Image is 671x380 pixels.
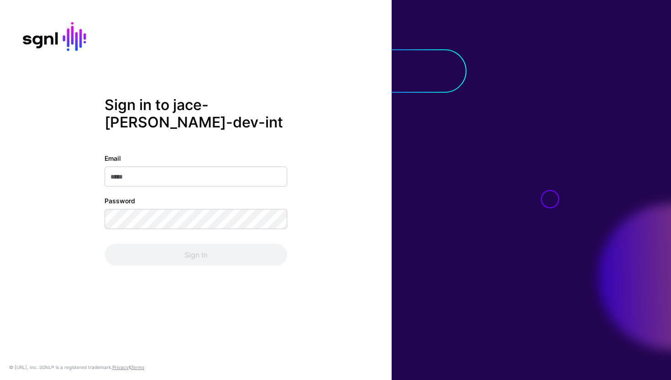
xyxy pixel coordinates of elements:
label: Email [105,153,121,163]
a: Terms [131,364,144,370]
a: Privacy [112,364,129,370]
label: Password [105,195,135,205]
div: © [URL], Inc. SGNL® is a registered trademark. & [9,364,144,371]
h2: Sign in to jace-[PERSON_NAME]-dev-int [105,96,287,132]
